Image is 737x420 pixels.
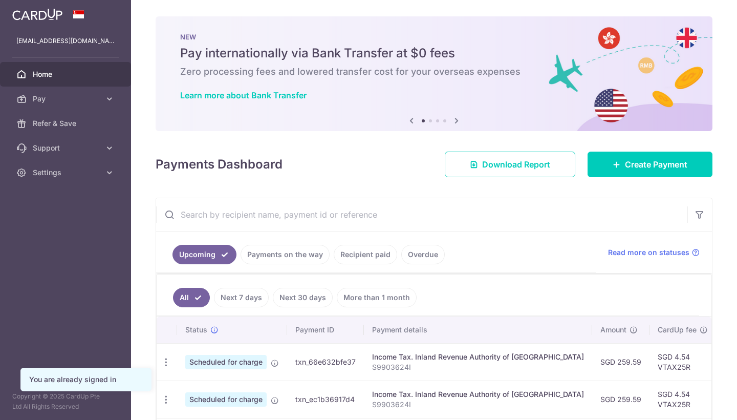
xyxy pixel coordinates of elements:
span: Scheduled for charge [185,392,267,407]
a: Create Payment [588,152,712,177]
p: S9903624I [372,362,584,372]
span: Pay [33,94,100,104]
a: Read more on statuses [608,247,700,258]
p: NEW [180,33,688,41]
a: Upcoming [172,245,236,264]
td: SGD 4.54 VTAX25R [649,381,716,418]
img: CardUp [12,8,62,20]
span: Settings [33,167,100,178]
div: You are already signed in [29,374,143,385]
td: SGD 4.54 VTAX25R [649,343,716,381]
span: Support [33,143,100,153]
span: Scheduled for charge [185,355,267,369]
a: Next 30 days [273,288,333,307]
img: Bank transfer banner [156,16,712,131]
th: Payment ID [287,317,364,343]
td: txn_ec1b36917d4 [287,381,364,418]
a: More than 1 month [337,288,417,307]
a: All [173,288,210,307]
span: Refer & Save [33,118,100,129]
span: CardUp fee [658,325,697,335]
td: SGD 259.59 [592,343,649,381]
a: Payments on the way [241,245,330,264]
span: Home [33,69,100,79]
span: Amount [600,325,626,335]
a: Learn more about Bank Transfer [180,90,307,100]
input: Search by recipient name, payment id or reference [156,198,687,231]
th: Payment details [364,317,592,343]
h5: Pay internationally via Bank Transfer at $0 fees [180,45,688,61]
a: Overdue [401,245,445,264]
a: Download Report [445,152,575,177]
span: Create Payment [625,158,687,171]
p: S9903624I [372,400,584,410]
td: txn_66e632bfe37 [287,343,364,381]
h4: Payments Dashboard [156,155,283,174]
div: Income Tax. Inland Revenue Authority of [GEOGRAPHIC_DATA] [372,352,584,362]
span: Download Report [482,158,550,171]
span: Read more on statuses [608,247,689,258]
span: Status [185,325,207,335]
div: Income Tax. Inland Revenue Authority of [GEOGRAPHIC_DATA] [372,389,584,400]
td: SGD 259.59 [592,381,649,418]
a: Recipient paid [334,245,397,264]
h6: Zero processing fees and lowered transfer cost for your overseas expenses [180,66,688,78]
p: [EMAIL_ADDRESS][DOMAIN_NAME] [16,36,115,46]
a: Next 7 days [214,288,269,307]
